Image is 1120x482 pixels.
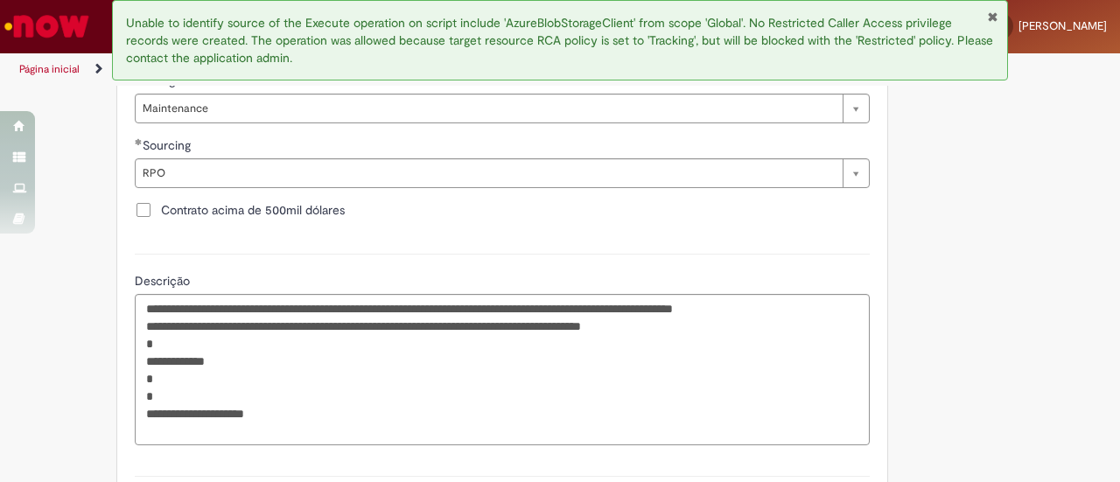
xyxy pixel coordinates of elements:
a: Página inicial [19,62,80,76]
span: [PERSON_NAME] [1018,18,1107,33]
span: Contrato acima de 500mil dólares [161,201,345,219]
ul: Trilhas de página [13,53,733,86]
span: Obrigatório Preenchido [135,138,143,145]
span: Maintenance [143,94,834,122]
button: Fechar Notificação [987,10,998,24]
span: Sourcing [143,137,194,153]
span: RPO [143,159,834,187]
textarea: Descrição [135,294,870,445]
span: Unable to identify source of the Execute operation on script include 'AzureBlobStorageClient' fro... [126,15,993,66]
span: Descrição [135,273,193,289]
img: ServiceNow [2,9,92,44]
